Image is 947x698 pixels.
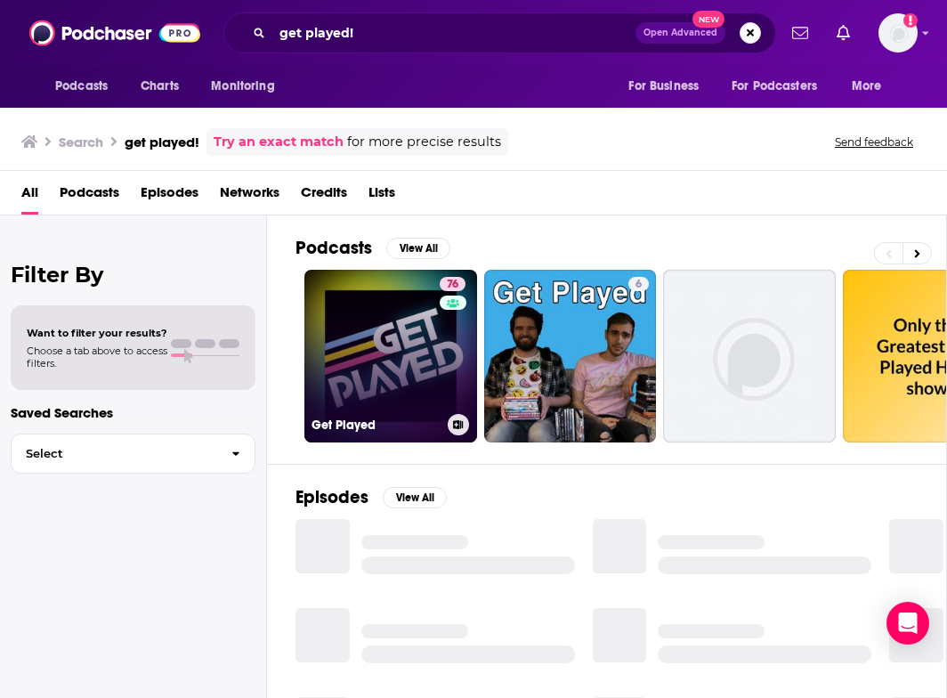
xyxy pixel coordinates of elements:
img: User Profile [878,13,918,53]
span: Monitoring [211,74,274,99]
span: Select [12,448,217,459]
h2: Podcasts [295,237,372,259]
button: open menu [43,69,131,103]
a: EpisodesView All [295,486,447,508]
a: Networks [220,178,279,215]
span: Podcasts [55,74,108,99]
a: Show notifications dropdown [830,18,857,48]
span: Charts [141,74,179,99]
span: For Business [628,74,699,99]
button: open menu [198,69,297,103]
p: Saved Searches [11,404,255,421]
div: Search podcasts, credits, & more... [223,12,776,53]
a: 6 [628,277,649,291]
button: View All [386,238,450,259]
a: Charts [129,69,190,103]
img: Podchaser - Follow, Share and Rate Podcasts [29,16,200,50]
h3: get played! [125,134,199,150]
input: Search podcasts, credits, & more... [272,19,635,47]
h3: Search [59,134,103,150]
span: Open Advanced [643,28,717,37]
a: PodcastsView All [295,237,450,259]
button: View All [383,487,447,508]
a: 76 [440,277,465,291]
span: Choose a tab above to access filters. [27,345,167,369]
span: New [692,11,724,28]
a: Try an exact match [214,132,344,152]
button: open menu [839,69,904,103]
span: More [852,74,882,99]
span: for more precise results [347,132,501,152]
h2: Filter By [11,262,255,288]
a: Credits [301,178,347,215]
span: 6 [635,276,642,294]
button: Select [11,434,255,474]
span: Logged in as gbrussel [878,13,918,53]
button: Send feedback [830,134,919,150]
a: Podcasts [60,178,119,215]
a: All [21,178,38,215]
a: 6 [484,270,657,442]
a: Episodes [141,178,198,215]
button: open menu [720,69,843,103]
h2: Episodes [295,486,368,508]
svg: Add a profile image [903,13,918,28]
a: Lists [368,178,395,215]
span: 76 [447,276,458,294]
div: Open Intercom Messenger [886,602,929,645]
span: Want to filter your results? [27,327,167,339]
a: Show notifications dropdown [785,18,815,48]
button: Show profile menu [878,13,918,53]
button: Open AdvancedNew [635,22,725,44]
h3: Get Played [312,418,441,433]
button: open menu [616,69,721,103]
a: 76Get Played [304,270,477,442]
span: For Podcasters [732,74,817,99]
